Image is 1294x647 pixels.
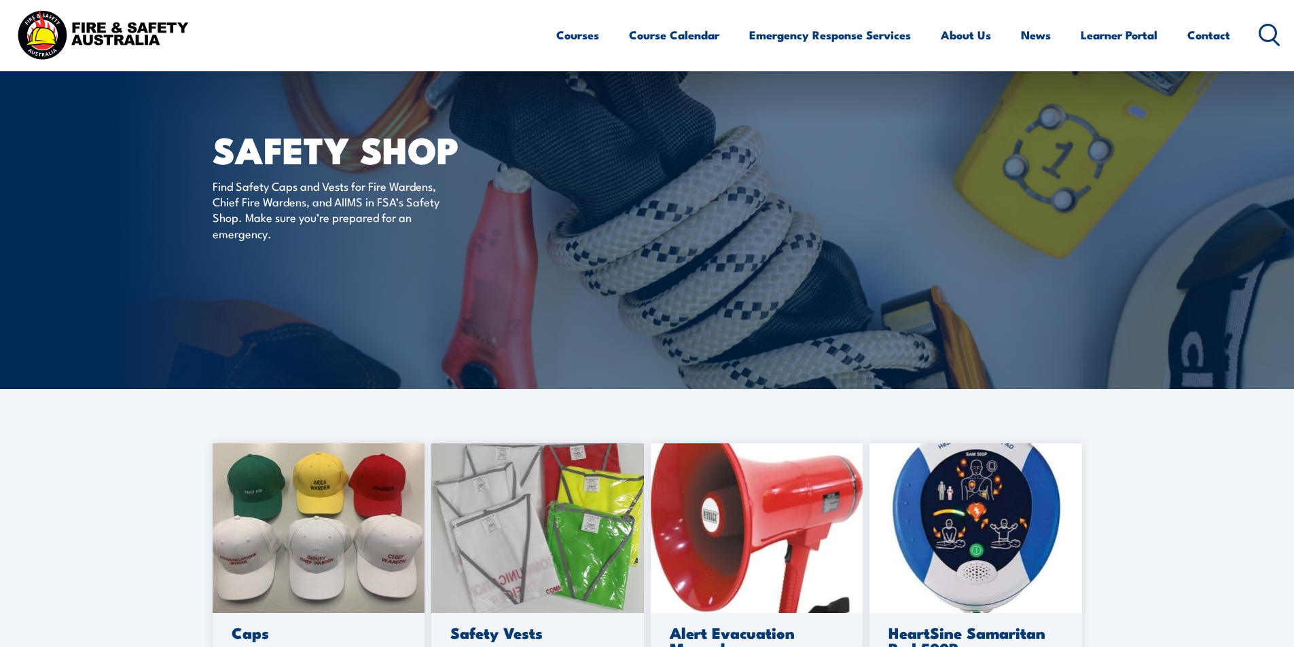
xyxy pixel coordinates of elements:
[450,625,621,640] h3: Safety Vests
[941,17,991,53] a: About Us
[749,17,911,53] a: Emergency Response Services
[1081,17,1157,53] a: Learner Portal
[1187,17,1230,53] a: Contact
[869,443,1082,613] img: 500.jpg
[1021,17,1051,53] a: News
[651,443,863,613] img: megaphone-1.jpg
[232,625,402,640] h3: Caps
[431,443,644,613] img: 20230220_093531-scaled-1.jpg
[629,17,719,53] a: Course Calendar
[213,443,425,613] img: caps-scaled-1.jpg
[556,17,599,53] a: Courses
[213,178,461,242] p: Find Safety Caps and Vests for Fire Wardens, Chief Fire Wardens, and AIIMS in FSA’s Safety Shop. ...
[213,133,548,165] h1: SAFETY SHOP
